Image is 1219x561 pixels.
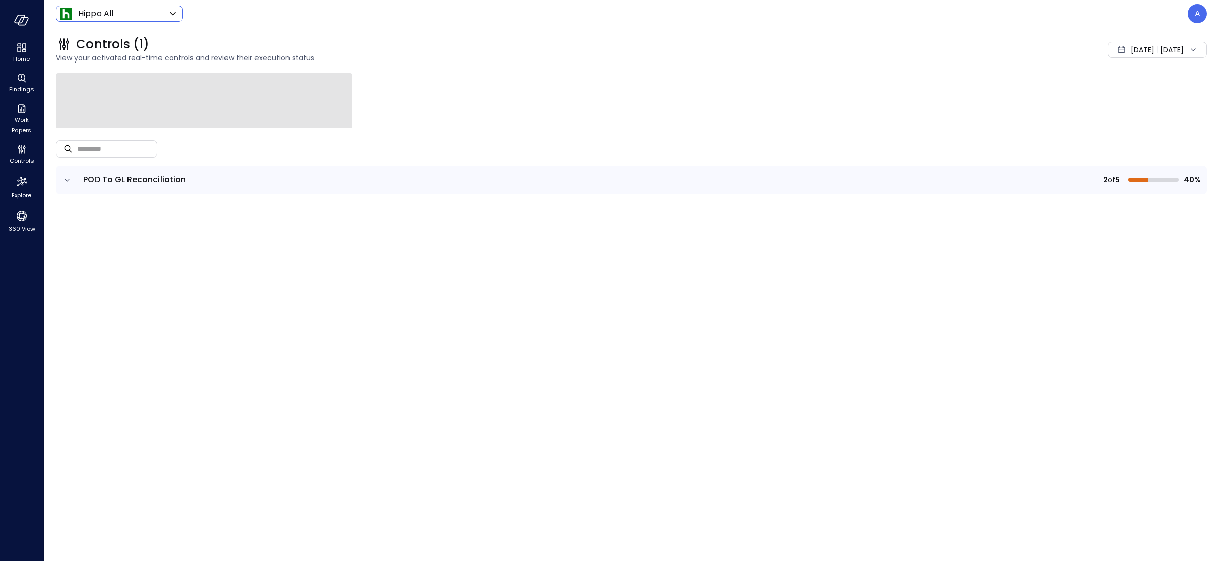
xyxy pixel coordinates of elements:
[62,175,72,185] button: expand row
[2,173,41,201] div: Explore
[13,54,30,64] span: Home
[56,52,926,64] span: View your activated real-time controls and review their execution status
[10,155,34,166] span: Controls
[1108,174,1115,185] span: of
[1103,174,1108,185] span: 2
[78,8,113,20] p: Hippo All
[2,207,41,235] div: 360 View
[76,36,149,52] span: Controls (1)
[6,115,37,135] span: Work Papers
[1115,174,1120,185] span: 5
[9,84,34,95] span: Findings
[1183,174,1201,185] span: 40%
[1131,44,1154,55] span: [DATE]
[2,142,41,167] div: Controls
[60,8,72,20] img: Icon
[2,102,41,136] div: Work Papers
[12,190,31,200] span: Explore
[1195,8,1200,20] p: A
[2,41,41,65] div: Home
[2,71,41,96] div: Findings
[9,224,35,234] span: 360 View
[1188,4,1207,23] div: Avi Brandwain
[83,174,186,185] span: POD To GL Reconciliation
